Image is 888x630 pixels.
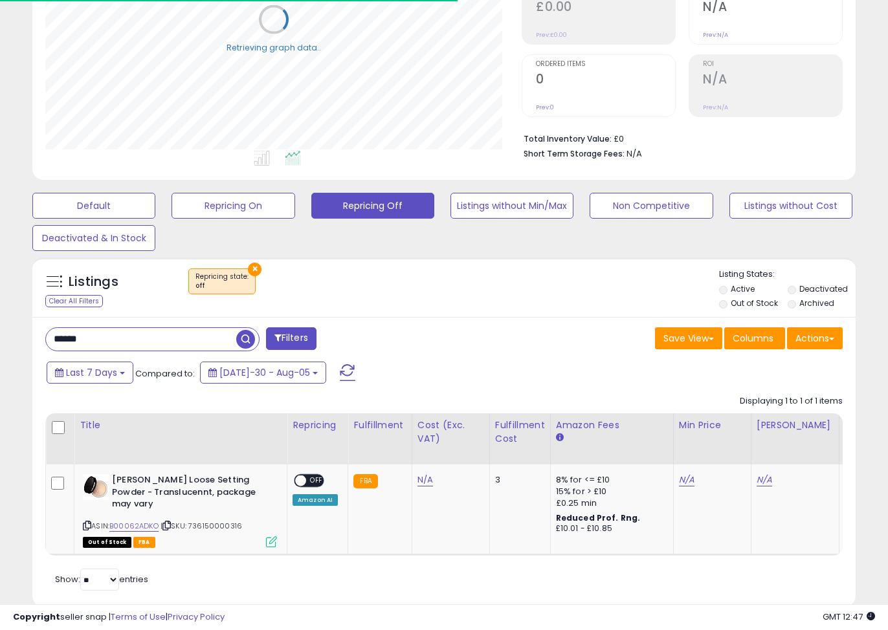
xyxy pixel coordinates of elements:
div: Clear All Filters [45,295,103,307]
button: Non Competitive [590,193,713,219]
small: Prev: N/A [703,103,728,111]
button: Columns [724,327,785,349]
p: Listing States: [719,268,856,281]
div: Amazon Fees [556,418,668,432]
a: Terms of Use [111,611,166,623]
b: [PERSON_NAME] Loose Setting Powder - Translucennt, package may vary [112,474,269,514]
a: Privacy Policy [168,611,225,623]
div: Displaying 1 to 1 of 1 items [740,395,843,407]
div: £10.01 - £10.85 [556,523,663,534]
button: Repricing Off [311,193,434,219]
div: seller snap | | [13,611,225,624]
label: Active [731,283,755,294]
strong: Copyright [13,611,60,623]
button: Deactivated & In Stock [32,225,155,251]
small: Prev: £0.00 [536,31,567,39]
b: Total Inventory Value: [524,133,612,144]
div: 8% for <= £10 [556,474,663,486]
small: Prev: 0 [536,103,554,111]
div: Title [80,418,282,432]
label: Deactivated [799,283,848,294]
div: Min Price [679,418,746,432]
div: Repricing [293,418,342,432]
button: Actions [787,327,843,349]
button: Save View [655,327,722,349]
img: 41waWOK+NJL._SL40_.jpg [83,474,109,500]
div: off [195,281,249,290]
div: 3 [495,474,540,486]
div: ASIN: [83,474,277,546]
span: FBA [133,537,155,548]
h2: 0 [536,72,675,89]
button: [DATE]-30 - Aug-05 [200,362,326,384]
button: Listings without Min/Max [450,193,573,219]
button: Last 7 Days [47,362,133,384]
button: Filters [266,327,316,350]
span: | SKU: 736150000316 [161,521,242,531]
button: Repricing On [172,193,294,219]
div: Amazon AI [293,494,338,506]
div: Cost (Exc. VAT) [417,418,484,446]
label: Archived [799,298,834,309]
h5: Listings [69,273,118,291]
span: OFF [306,475,327,486]
div: 15% for > £10 [556,486,663,497]
button: Listings without Cost [729,193,852,219]
div: Retrieving graph data.. [227,41,321,53]
b: Reduced Prof. Rng. [556,512,641,523]
button: × [248,263,261,276]
b: Short Term Storage Fees: [524,148,625,159]
label: Out of Stock [731,298,778,309]
small: Amazon Fees. [556,432,564,444]
span: Columns [733,332,773,345]
button: Default [32,193,155,219]
span: 2025-08-13 12:47 GMT [823,611,875,623]
a: N/A [417,473,433,486]
small: Prev: N/A [703,31,728,39]
span: N/A [627,147,642,160]
a: B00062ADKO [109,521,159,532]
div: Fulfillment Cost [495,418,545,446]
li: £0 [524,130,833,146]
span: ROI [703,61,842,68]
div: £0.25 min [556,497,663,509]
div: Fulfillment [353,418,406,432]
span: Compared to: [135,367,195,380]
span: Show: entries [55,573,148,585]
div: [PERSON_NAME] [757,418,834,432]
span: Repricing state : [195,272,249,291]
span: Last 7 Days [66,366,117,379]
a: N/A [679,473,694,486]
h2: N/A [703,72,842,89]
span: [DATE]-30 - Aug-05 [219,366,310,379]
a: N/A [757,473,772,486]
span: Ordered Items [536,61,675,68]
small: FBA [353,474,377,488]
span: All listings that are currently out of stock and unavailable for purchase on Amazon [83,537,131,548]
